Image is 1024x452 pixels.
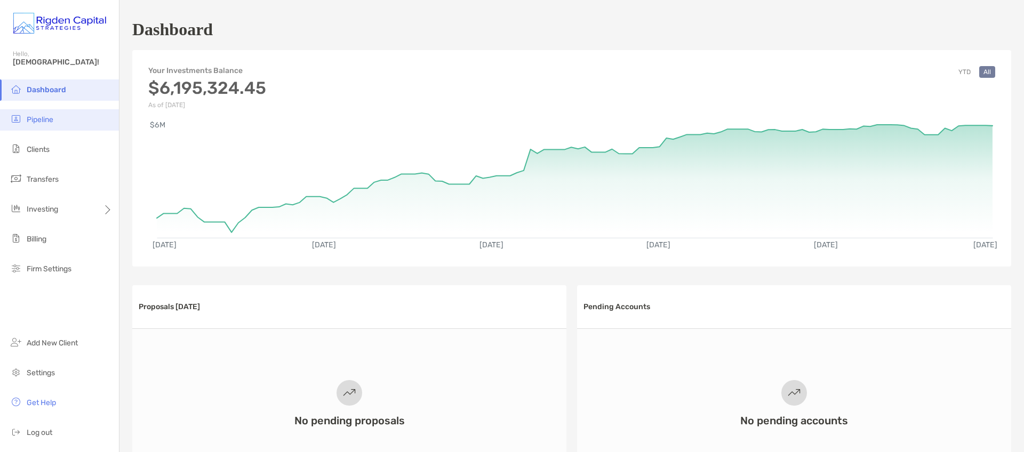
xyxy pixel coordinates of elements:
[294,414,405,427] h3: No pending proposals
[10,112,22,125] img: pipeline icon
[27,368,55,377] span: Settings
[954,66,975,78] button: YTD
[150,120,165,130] text: $6M
[27,398,56,407] span: Get Help
[139,302,200,311] h3: Proposals [DATE]
[814,240,838,249] text: [DATE]
[10,425,22,438] img: logout icon
[27,115,53,124] span: Pipeline
[13,58,113,67] span: [DEMOGRAPHIC_DATA]!
[27,85,66,94] span: Dashboard
[148,78,266,98] h3: $6,195,324.45
[10,232,22,245] img: billing icon
[10,366,22,378] img: settings icon
[10,202,22,215] img: investing icon
[740,414,848,427] h3: No pending accounts
[132,20,213,39] h1: Dashboard
[646,240,670,249] text: [DATE]
[973,240,997,249] text: [DATE]
[27,235,46,244] span: Billing
[10,336,22,349] img: add_new_client icon
[312,240,336,249] text: [DATE]
[148,66,266,75] h4: Your Investments Balance
[153,240,177,249] text: [DATE]
[27,205,58,214] span: Investing
[10,262,22,275] img: firm-settings icon
[10,142,22,155] img: clients icon
[979,66,995,78] button: All
[10,83,22,95] img: dashboard icon
[583,302,650,311] h3: Pending Accounts
[27,264,71,273] span: Firm Settings
[10,172,22,185] img: transfers icon
[148,101,266,109] p: As of [DATE]
[27,175,59,184] span: Transfers
[27,145,50,154] span: Clients
[27,428,52,437] span: Log out
[27,338,78,348] span: Add New Client
[479,240,503,249] text: [DATE]
[10,396,22,408] img: get-help icon
[13,4,106,43] img: Zoe Logo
